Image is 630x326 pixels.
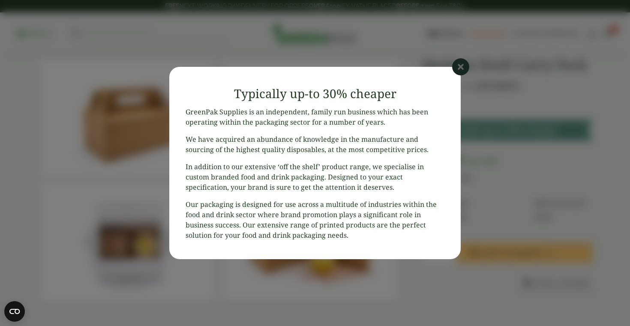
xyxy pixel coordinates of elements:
[186,162,444,192] p: In addition to our extensive ‘off the shelf’ product range, we specialise in custom branded food ...
[186,134,444,155] p: We have acquired an abundance of knowledge in the manufacture and sourcing of the highest quality...
[186,199,444,240] p: Our packaging is designed for use across a multitude of industries within the food and drink sect...
[4,301,25,322] button: Open CMP widget
[186,107,444,127] p: GreenPak Supplies is an independent, family run business which has been operating within the pack...
[186,87,444,101] h3: Typically up-to 30% cheaper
